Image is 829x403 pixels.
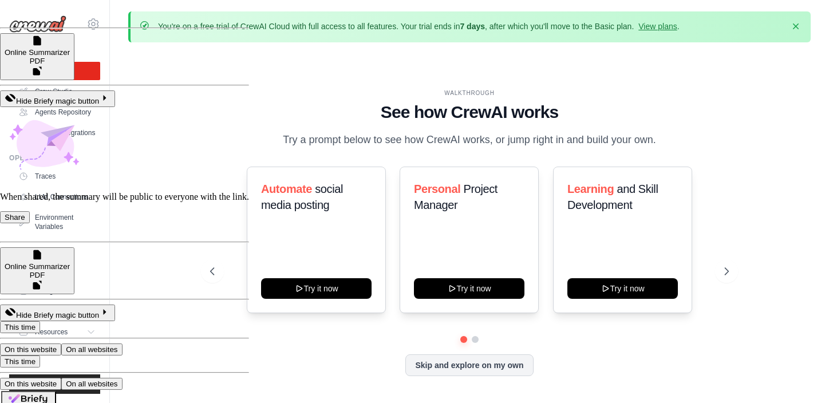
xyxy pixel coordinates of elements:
button: Skip and explore on my own [405,354,533,376]
button: Try it now [414,278,524,299]
span: Automate [261,183,312,195]
span: Personal [414,183,460,195]
div: WALKTHROUGH [210,89,729,97]
h1: See how CrewAI works [210,102,729,123]
p: Try a prompt below to see how CrewAI works, or jump right in and build your own. [277,132,662,148]
button: Try it now [567,278,678,299]
strong: 7 days [460,22,485,31]
span: and Skill Development [567,183,658,211]
a: View plans [638,22,677,31]
button: Try it now [261,278,372,299]
p: You're on a free trial of CrewAI Cloud with full access to all features. Your trial ends in , aft... [158,21,680,32]
span: Learning [567,183,614,195]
